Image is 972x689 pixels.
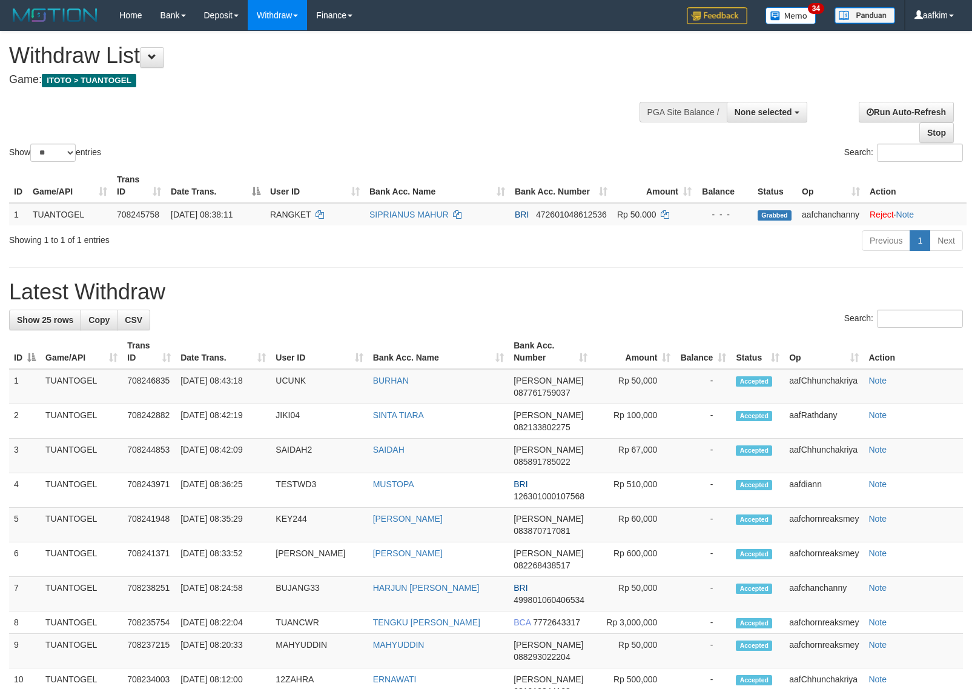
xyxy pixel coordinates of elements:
[373,410,424,420] a: SINTA TIARA
[736,675,772,685] span: Accepted
[171,210,233,219] span: [DATE] 08:38:11
[122,473,176,508] td: 708243971
[592,508,675,542] td: Rp 60,000
[122,369,176,404] td: 708246835
[675,404,731,439] td: -
[117,210,159,219] span: 708245758
[514,526,570,536] span: Copy 083870717081 to clipboard
[88,315,110,325] span: Copy
[514,457,570,467] span: Copy 085891785022 to clipboard
[784,577,864,611] td: aafchanchanny
[736,618,772,628] span: Accepted
[81,310,117,330] a: Copy
[514,652,570,662] span: Copy 088293022204 to clipboard
[41,369,122,404] td: TUANTOGEL
[533,617,580,627] span: Copy 7772643317 to clipboard
[176,404,271,439] td: [DATE] 08:42:19
[868,640,887,650] a: Note
[9,611,41,634] td: 8
[784,634,864,668] td: aafchornreaksmey
[122,542,176,577] td: 708241371
[122,335,176,369] th: Trans ID: activate to sort column ascending
[592,634,675,668] td: Rp 50,000
[9,508,41,542] td: 5
[870,210,894,219] a: Reject
[373,479,414,489] a: MUSTOPA
[176,634,271,668] td: [DATE] 08:20:33
[271,634,368,668] td: MAHYUDDIN
[701,208,748,221] div: - - -
[736,641,772,651] span: Accepted
[30,144,76,162] select: Showentries
[122,611,176,634] td: 708235754
[865,203,967,225] td: ·
[9,439,41,473] td: 3
[9,168,28,203] th: ID
[9,369,41,404] td: 1
[373,583,480,593] a: HARJUN [PERSON_NAME]
[41,611,122,634] td: TUANTOGEL
[42,74,136,87] span: ITOTO > TUANTOGEL
[373,514,443,524] a: [PERSON_NAME]
[675,439,731,473] td: -
[122,439,176,473] td: 708244853
[17,315,73,325] span: Show 25 rows
[784,611,864,634] td: aafchornreaksmey
[514,561,570,570] span: Copy 082268438517 to clipboard
[271,369,368,404] td: UCUNK
[9,310,81,330] a: Show 25 rows
[844,310,963,328] label: Search:
[514,376,583,385] span: [PERSON_NAME]
[514,548,583,558] span: [PERSON_NAME]
[784,335,864,369] th: Op: activate to sort column ascending
[271,335,368,369] th: User ID: activate to sort column ascending
[835,7,895,24] img: panduan.png
[9,144,101,162] label: Show entries
[675,473,731,508] td: -
[515,210,529,219] span: BRI
[9,74,636,86] h4: Game:
[896,210,914,219] a: Note
[612,168,696,203] th: Amount: activate to sort column ascending
[271,439,368,473] td: SAIDAH2
[122,634,176,668] td: 708237215
[9,634,41,668] td: 9
[41,439,122,473] td: TUANTOGEL
[640,102,727,122] div: PGA Site Balance /
[514,514,583,524] span: [PERSON_NAME]
[675,335,731,369] th: Balance: activate to sort column ascending
[736,376,772,387] span: Accepted
[592,473,675,508] td: Rp 510,000
[675,634,731,668] td: -
[797,203,865,225] td: aafchanchanny
[675,611,731,634] td: -
[9,577,41,611] td: 7
[271,611,368,634] td: TUANCWR
[270,210,311,219] span: RANGKET
[514,491,584,501] span: Copy 126301000107568 to clipboard
[373,674,417,684] a: ERNAWATI
[176,611,271,634] td: [DATE] 08:22:04
[930,230,963,251] a: Next
[271,404,368,439] td: JIKI04
[176,508,271,542] td: [DATE] 08:35:29
[514,388,570,398] span: Copy 087761759037 to clipboard
[41,473,122,508] td: TUANTOGEL
[868,376,887,385] a: Note
[868,548,887,558] a: Note
[617,210,656,219] span: Rp 50.000
[844,144,963,162] label: Search:
[510,168,612,203] th: Bank Acc. Number: activate to sort column ascending
[271,577,368,611] td: BUJANG33
[41,542,122,577] td: TUANTOGEL
[736,480,772,490] span: Accepted
[125,315,142,325] span: CSV
[166,168,265,203] th: Date Trans.: activate to sort column descending
[592,439,675,473] td: Rp 67,000
[592,577,675,611] td: Rp 50,000
[514,410,583,420] span: [PERSON_NAME]
[696,168,753,203] th: Balance
[514,422,570,432] span: Copy 082133802275 to clipboard
[365,168,510,203] th: Bank Acc. Name: activate to sort column ascending
[117,310,150,330] a: CSV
